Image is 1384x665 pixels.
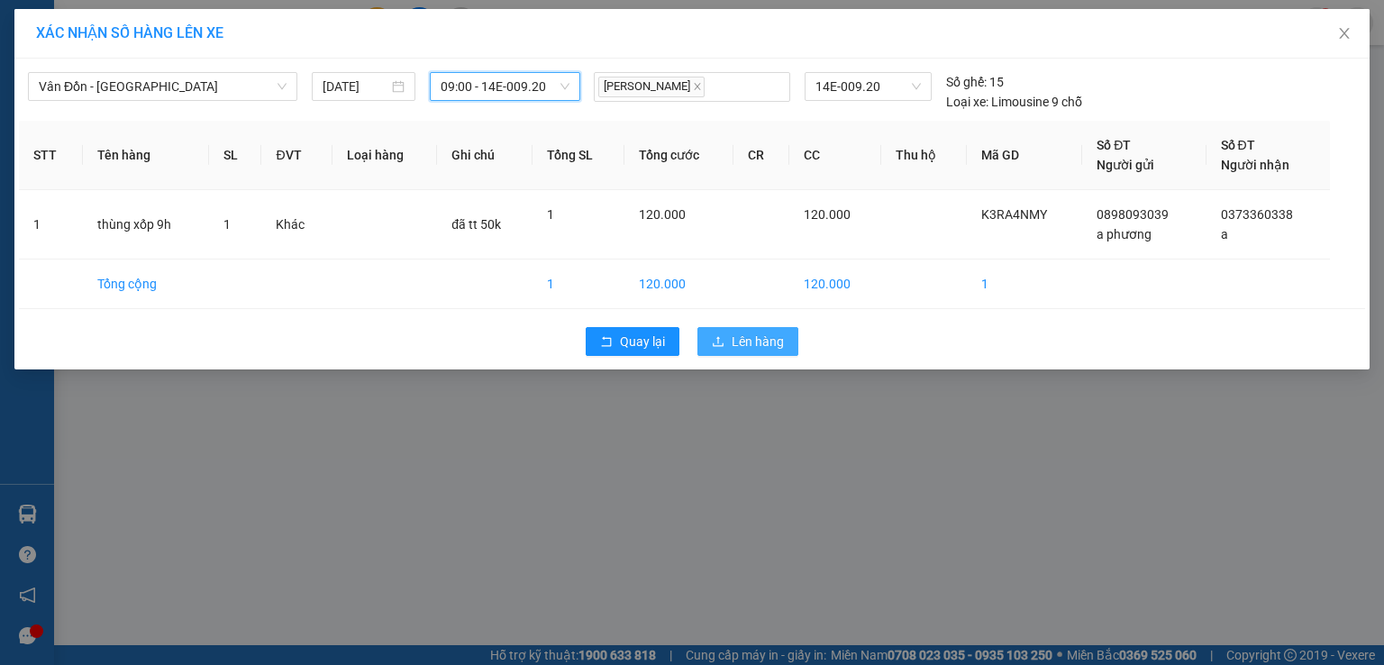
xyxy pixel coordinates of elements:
[1319,9,1370,59] button: Close
[693,82,702,91] span: close
[223,217,231,232] span: 1
[547,207,554,222] span: 1
[624,260,733,309] td: 120.000
[261,190,332,260] td: Khác
[1337,26,1352,41] span: close
[624,121,733,190] th: Tổng cước
[712,335,724,350] span: upload
[19,121,83,190] th: STT
[639,207,686,222] span: 120.000
[332,121,437,190] th: Loại hàng
[1097,158,1154,172] span: Người gửi
[441,73,570,100] span: 09:00 - 14E-009.20
[789,260,882,309] td: 120.000
[881,121,966,190] th: Thu hộ
[981,207,1047,222] span: K3RA4NMY
[1097,138,1131,152] span: Số ĐT
[83,260,209,309] td: Tổng cộng
[1221,158,1289,172] span: Người nhận
[600,335,613,350] span: rollback
[804,207,851,222] span: 120.000
[261,121,332,190] th: ĐVT
[620,332,665,351] span: Quay lại
[815,73,920,100] span: 14E-009.20
[946,72,1004,92] div: 15
[1221,138,1255,152] span: Số ĐT
[83,190,209,260] td: thùng xốp 9h
[533,121,624,190] th: Tổng SL
[209,121,262,190] th: SL
[789,121,882,190] th: CC
[83,121,209,190] th: Tên hàng
[946,72,987,92] span: Số ghế:
[1097,227,1152,241] span: a phương
[1221,207,1293,222] span: 0373360338
[437,121,533,190] th: Ghi chú
[1097,207,1169,222] span: 0898093039
[946,92,988,112] span: Loại xe:
[586,327,679,356] button: rollbackQuay lại
[1221,227,1228,241] span: a
[697,327,798,356] button: uploadLên hàng
[451,217,501,232] span: đã tt 50k
[598,77,705,97] span: [PERSON_NAME]
[36,24,223,41] span: XÁC NHẬN SỐ HÀNG LÊN XE
[19,190,83,260] td: 1
[967,121,1083,190] th: Mã GD
[967,260,1083,309] td: 1
[733,121,788,190] th: CR
[946,92,1082,112] div: Limousine 9 chỗ
[39,73,287,100] span: Vân Đồn - Hà Nội
[533,260,624,309] td: 1
[323,77,388,96] input: 15/08/2025
[732,332,784,351] span: Lên hàng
